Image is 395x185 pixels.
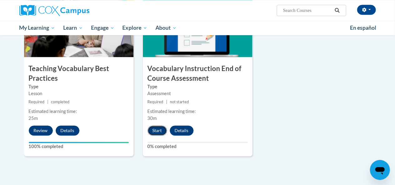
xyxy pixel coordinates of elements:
[19,5,132,16] a: Cox Campus
[148,83,248,90] label: Type
[29,116,38,121] span: 25m
[143,64,252,83] h3: Vocabulary Instruction End of Course Assessment
[91,24,114,32] span: Engage
[56,126,79,136] button: Details
[47,100,48,104] span: |
[122,24,147,32] span: Explore
[148,90,248,97] div: Assessment
[118,21,151,35] a: Explore
[29,143,129,150] label: 100% completed
[170,100,189,104] span: not started
[170,126,194,136] button: Details
[29,142,129,143] div: Your progress
[15,21,59,35] a: My Learning
[148,100,164,104] span: Required
[19,24,55,32] span: My Learning
[148,108,248,115] div: Estimated learning time:
[24,64,134,83] h3: Teaching Vocabulary Best Practices
[29,90,129,97] div: Lesson
[370,160,390,180] iframe: Botón para iniciar la ventana de mensajería
[166,100,167,104] span: |
[29,108,129,115] div: Estimated learning time:
[87,21,119,35] a: Engage
[151,21,181,35] a: About
[29,126,53,136] button: Review
[346,21,381,34] a: En español
[332,7,342,14] button: Search
[350,24,377,31] span: En español
[29,83,129,90] label: Type
[155,24,177,32] span: About
[15,21,381,35] div: Main menu
[282,7,332,14] input: Search Courses
[148,143,248,150] label: 0% completed
[63,24,83,32] span: Learn
[59,21,87,35] a: Learn
[357,5,376,15] button: Account Settings
[148,126,167,136] button: Start
[51,100,69,104] span: completed
[148,116,157,121] span: 30m
[19,5,89,16] img: Cox Campus
[29,100,45,104] span: Required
